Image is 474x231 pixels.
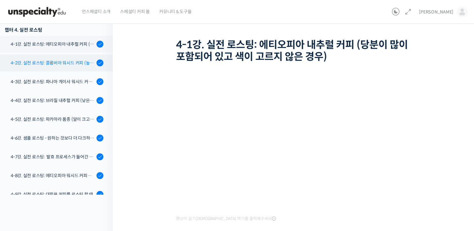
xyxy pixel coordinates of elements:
span: 설정 [97,188,104,193]
h1: 4-1강. 실전 로스팅: 에티오피아 내추럴 커피 (당분이 많이 포함되어 있고 색이 고르지 않은 경우) [176,39,414,63]
span: [PERSON_NAME] [419,9,453,15]
a: 대화 [41,179,81,195]
div: 4-9강. 실전 로스팅: 대회용 커피를 로스팅 할 때 [11,191,95,198]
div: 4-6강. 샘플 로스팅 - 원하는 것보다 더 다크하게 로스팅 하는 이유 [11,135,95,141]
a: 홈 [2,179,41,195]
div: 챕터 4. 실전 로스팅 [5,26,103,34]
a: 설정 [81,179,120,195]
span: 홈 [20,188,23,193]
div: 4-7강. 실전 로스팅: 발효 프로세스가 들어간 커피를 필터용으로 로스팅 할 때 [11,153,95,160]
div: 4-1강. 실전 로스팅: 에티오피아 내추럴 커피 (당분이 많이 포함되어 있고 색이 고르지 않은 경우) [11,41,95,48]
div: 4-2강. 실전 로스팅: 콜롬비아 워시드 커피 (높은 밀도와 수분율 때문에 1차 크랙에서 많은 수분을 방출하는 경우) [11,59,95,66]
div: 4-4강. 실전 로스팅: 브라질 내추럴 커피 (낮은 고도에서 재배되어 당분과 밀도가 낮은 경우) [11,97,95,104]
div: 4-5강. 실전 로스팅: 파카마라 품종 (알이 크고 산지에서 건조가 고르게 되기 힘든 경우) [11,116,95,123]
div: 4-8강. 실전 로스팅: 에티오피아 워시드 커피를 에스프레소용으로 로스팅 할 때 [11,172,95,179]
span: 대화 [57,189,65,194]
span: 영상이 끊기[DEMOGRAPHIC_DATA] 여기를 클릭해주세요 [176,216,276,221]
div: 4-3강. 실전 로스팅: 파나마 게이샤 워시드 커피 (플레이버 프로파일이 로스팅하기 까다로운 경우) [11,78,95,85]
